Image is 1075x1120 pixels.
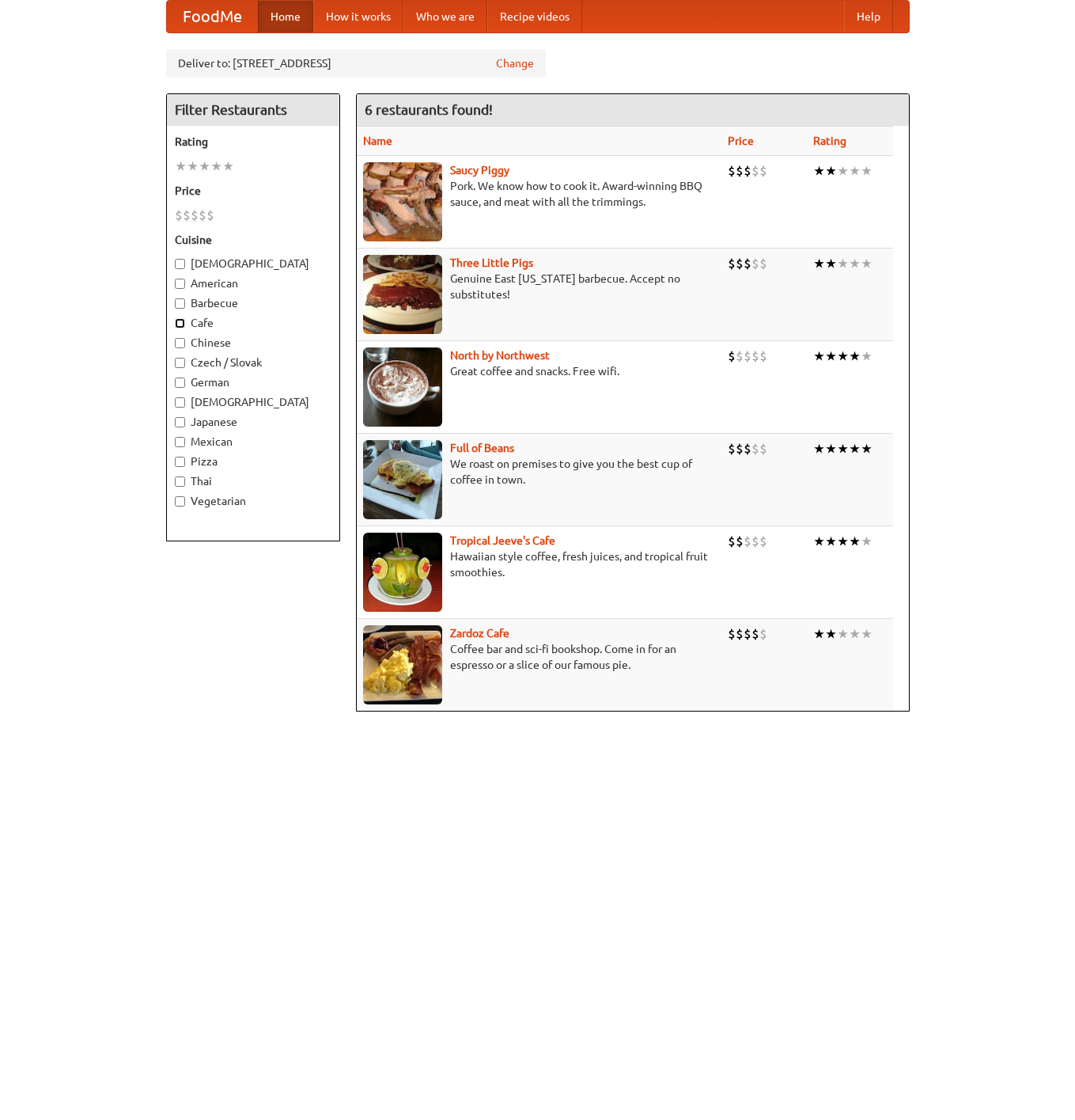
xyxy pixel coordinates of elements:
label: Vegetarian [175,493,331,509]
li: ★ [825,625,837,643]
a: Home [258,1,313,32]
label: [DEMOGRAPHIC_DATA] [175,394,331,410]
h4: Filter Restaurants [167,94,339,126]
img: jeeves.jpg [363,533,442,612]
li: ★ [825,347,837,365]
label: Chinese [175,335,331,351]
li: $ [736,162,744,180]
input: [DEMOGRAPHIC_DATA] [175,397,185,408]
li: $ [175,207,183,224]
li: $ [736,440,744,457]
li: ★ [825,255,837,272]
li: $ [744,347,751,365]
a: Who we are [403,1,487,32]
li: ★ [813,347,825,365]
label: Thai [175,473,331,489]
input: [DEMOGRAPHIC_DATA] [175,259,185,269]
a: Recipe videos [487,1,582,32]
li: $ [736,533,744,550]
a: Tropical Jeeve's Cafe [450,534,555,547]
li: ★ [861,255,872,272]
li: $ [751,440,759,457]
li: ★ [849,625,861,643]
label: Pizza [175,454,331,469]
label: Cafe [175,315,331,331]
li: ★ [813,162,825,180]
li: ★ [825,533,837,550]
li: $ [736,625,744,643]
li: ★ [861,162,872,180]
li: ★ [837,533,849,550]
li: ★ [837,347,849,365]
li: ★ [861,440,872,457]
li: ★ [849,533,861,550]
div: Deliver to: [STREET_ADDRESS] [166,49,546,78]
li: $ [183,207,191,224]
a: Full of Beans [450,442,514,454]
label: [DEMOGRAPHIC_DATA] [175,256,331,271]
li: $ [736,347,744,365]
input: Thai [175,476,185,487]
a: North by Northwest [450,349,550,362]
li: ★ [199,158,210,175]
a: Change [496,55,534,71]
li: $ [728,533,736,550]
p: We roast on premises to give you the best cup of coffee in town. [363,456,716,488]
p: Pork. We know how to cook it. Award-winning BBQ sauce, and meat with all the trimmings. [363,178,716,210]
li: $ [728,347,736,365]
li: ★ [861,347,872,365]
li: $ [744,162,751,180]
li: ★ [837,625,849,643]
li: $ [728,162,736,180]
input: Pizza [175,457,185,467]
img: beans.jpg [363,440,442,519]
label: German [175,374,331,390]
li: $ [751,162,759,180]
li: $ [759,162,767,180]
li: $ [759,255,767,272]
li: ★ [187,158,199,175]
input: German [175,378,185,388]
li: ★ [210,158,222,175]
li: $ [199,207,206,224]
a: Price [728,135,754,147]
li: ★ [222,158,234,175]
b: Zardoz Cafe [450,627,509,640]
img: saucy.jpg [363,162,442,241]
li: ★ [849,162,861,180]
ng-pluralize: 6 restaurants found! [365,102,493,117]
li: $ [744,625,751,643]
a: How it works [313,1,403,32]
li: $ [759,533,767,550]
li: $ [751,625,759,643]
a: Three Little Pigs [450,256,533,269]
li: ★ [813,440,825,457]
a: Name [363,135,392,147]
li: $ [728,255,736,272]
input: Vegetarian [175,496,185,507]
b: Saucy Piggy [450,164,509,177]
li: $ [744,533,751,550]
label: Czech / Slovak [175,355,331,370]
li: $ [728,625,736,643]
li: ★ [825,162,837,180]
li: ★ [825,440,837,457]
p: Genuine East [US_STATE] barbecue. Accept no substitutes! [363,271,716,302]
label: Barbecue [175,295,331,311]
li: $ [751,347,759,365]
input: Czech / Slovak [175,358,185,368]
li: ★ [861,625,872,643]
li: $ [759,347,767,365]
li: $ [744,255,751,272]
li: ★ [849,440,861,457]
li: ★ [813,533,825,550]
li: ★ [813,255,825,272]
li: ★ [813,625,825,643]
label: American [175,275,331,291]
li: ★ [837,255,849,272]
input: Barbecue [175,298,185,309]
